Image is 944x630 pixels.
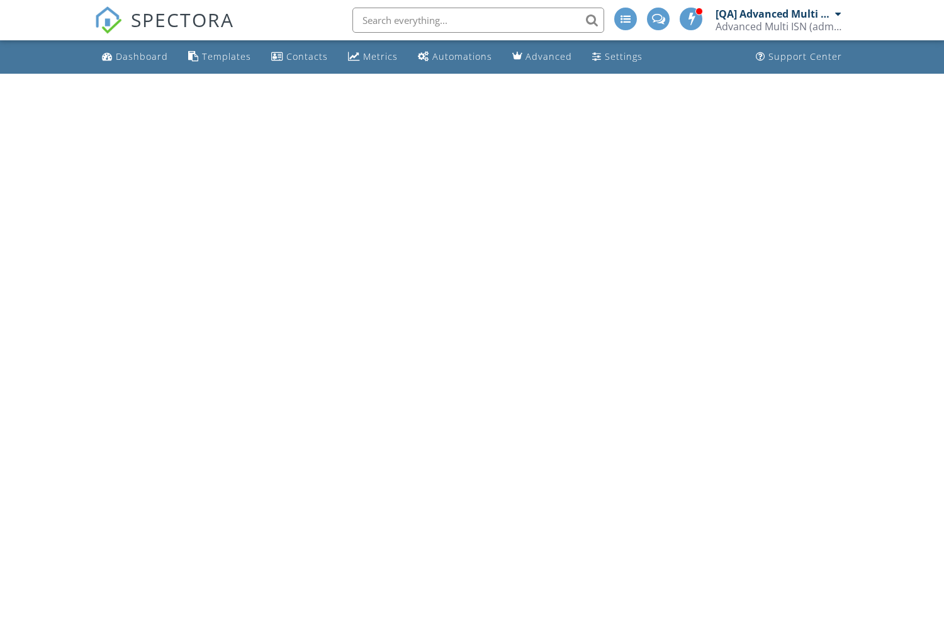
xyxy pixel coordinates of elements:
[94,6,122,34] img: The Best Home Inspection Software - Spectora
[94,17,234,43] a: SPECTORA
[432,50,492,62] div: Automations
[768,50,842,62] div: Support Center
[413,45,497,69] a: Automations (Advanced)
[131,6,234,33] span: SPECTORA
[605,50,643,62] div: Settings
[751,45,847,69] a: Support Center
[286,50,328,62] div: Contacts
[716,20,841,33] div: Advanced Multi ISN (admin) Company
[97,45,173,69] a: Dashboard
[525,50,572,62] div: Advanced
[507,45,577,69] a: Advanced
[266,45,333,69] a: Contacts
[116,50,168,62] div: Dashboard
[183,45,256,69] a: Templates
[352,8,604,33] input: Search everything...
[363,50,398,62] div: Metrics
[587,45,648,69] a: Settings
[343,45,403,69] a: Metrics
[202,50,251,62] div: Templates
[716,8,832,20] div: [QA] Advanced Multi ISN (admin)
